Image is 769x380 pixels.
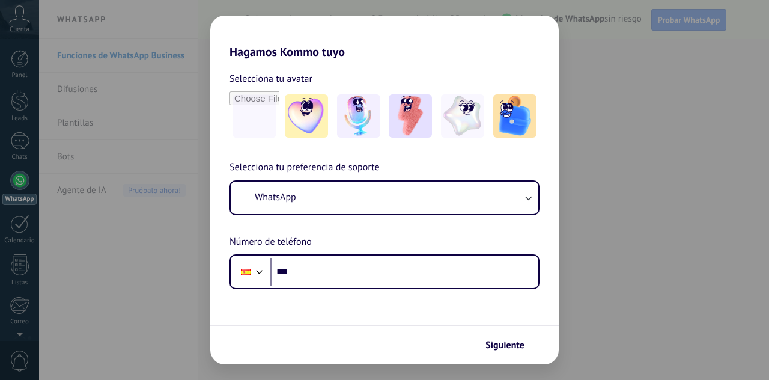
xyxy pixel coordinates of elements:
img: -1.jpeg [285,94,328,138]
span: Selecciona tu avatar [229,71,312,87]
img: -5.jpeg [493,94,536,138]
button: WhatsApp [231,182,538,214]
img: -4.jpeg [441,94,484,138]
button: Siguiente [480,335,541,355]
span: Número de teléfono [229,234,312,250]
span: Selecciona tu preferencia de soporte [229,160,380,176]
img: -3.jpeg [389,94,432,138]
img: -2.jpeg [337,94,380,138]
span: Siguiente [485,341,524,349]
span: WhatsApp [255,191,296,203]
h2: Hagamos Kommo tuyo [210,16,559,59]
div: Spain: + 34 [234,259,257,284]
